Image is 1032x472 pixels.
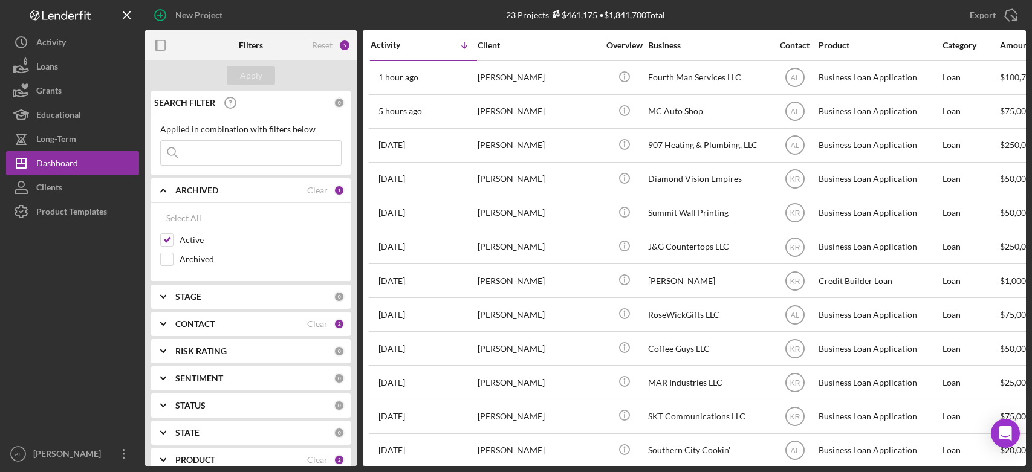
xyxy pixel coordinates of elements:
div: [PERSON_NAME] [478,197,599,229]
div: RoseWickGifts LLC [648,299,769,331]
div: Business Loan Application [819,366,940,398]
div: Clear [307,186,328,195]
div: Business Loan Application [819,129,940,161]
div: Applied in combination with filters below [160,124,342,134]
div: [PERSON_NAME] [478,62,599,94]
span: $50,000 [1000,173,1031,184]
a: Dashboard [6,151,139,175]
div: Grants [36,79,62,106]
div: Loan [943,95,999,128]
div: Clear [307,319,328,329]
text: KR [790,413,800,421]
div: Loan [943,163,999,195]
text: KR [790,277,800,285]
span: $20,000 [1000,445,1031,455]
div: Loan [943,366,999,398]
text: KR [790,378,800,387]
div: Loan [943,435,999,467]
div: Business Loan Application [819,435,940,467]
div: Loan [943,299,999,331]
time: 2025-08-26 20:40 [378,378,405,387]
time: 2025-09-12 18:47 [378,106,422,116]
a: Educational [6,103,139,127]
div: J&G Countertops LLC [648,231,769,263]
a: Loans [6,54,139,79]
div: 907 Heating & Plumbing, LLC [648,129,769,161]
div: 1 [334,185,345,196]
b: ARCHIVED [175,186,218,195]
b: CONTACT [175,319,215,329]
div: [PERSON_NAME] [478,95,599,128]
div: Business Loan Application [819,197,940,229]
div: Product [819,40,940,50]
span: $75,000 [1000,309,1031,320]
text: AL [790,141,799,150]
b: RISK RATING [175,346,227,356]
div: Clients [36,175,62,202]
button: Select All [160,206,207,230]
label: Active [180,234,342,246]
div: [PERSON_NAME] [478,332,599,364]
text: AL [15,451,22,457]
div: Business Loan Application [819,163,940,195]
b: PRODUCT [175,455,215,465]
div: Reset [312,40,333,50]
div: Select All [166,206,201,230]
div: [PERSON_NAME] [478,400,599,432]
span: $50,000 [1000,207,1031,218]
div: Activity [36,30,66,57]
div: New Project [175,3,222,27]
div: Southern City Cookin' [648,435,769,467]
div: Loan [943,332,999,364]
div: Long-Term [36,127,76,154]
span: $25,000 [1000,377,1031,387]
div: [PERSON_NAME] [30,442,109,469]
label: Archived [180,253,342,265]
button: Grants [6,79,139,103]
div: [PERSON_NAME] [478,129,599,161]
button: New Project [145,3,235,27]
button: Long-Term [6,127,139,151]
div: [PERSON_NAME] [478,366,599,398]
div: 0 [334,346,345,357]
text: KR [790,344,800,353]
text: AL [790,108,799,116]
text: AL [790,447,799,455]
button: Export [958,3,1026,27]
div: 23 Projects • $1,841,700 Total [506,10,665,20]
div: Apply [240,66,262,85]
div: Business Loan Application [819,95,940,128]
div: Business Loan Application [819,299,940,331]
b: SENTIMENT [175,373,223,383]
div: MC Auto Shop [648,95,769,128]
div: [PERSON_NAME] [478,231,599,263]
b: STATUS [175,401,206,410]
time: 2025-08-29 06:27 [378,344,405,354]
b: Filters [239,40,263,50]
b: STATE [175,428,200,438]
div: Business Loan Application [819,332,940,364]
time: 2025-09-06 01:09 [378,276,405,286]
b: SEARCH FILTER [154,98,215,108]
div: 0 [334,400,345,411]
time: 2025-08-22 00:22 [378,412,405,421]
div: [PERSON_NAME] [478,163,599,195]
div: Educational [36,103,81,130]
div: SKT Communications LLC [648,400,769,432]
div: Credit Builder Loan [819,265,940,297]
text: KR [790,243,800,251]
button: AL[PERSON_NAME] [6,442,139,466]
div: 0 [334,291,345,302]
div: Overview [602,40,647,50]
button: Apply [227,66,275,85]
b: STAGE [175,292,201,302]
text: KR [790,175,800,184]
div: Contact [772,40,817,50]
time: 2025-09-09 17:41 [378,208,405,218]
button: Activity [6,30,139,54]
text: AL [790,74,799,82]
button: Clients [6,175,139,199]
div: Loan [943,231,999,263]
